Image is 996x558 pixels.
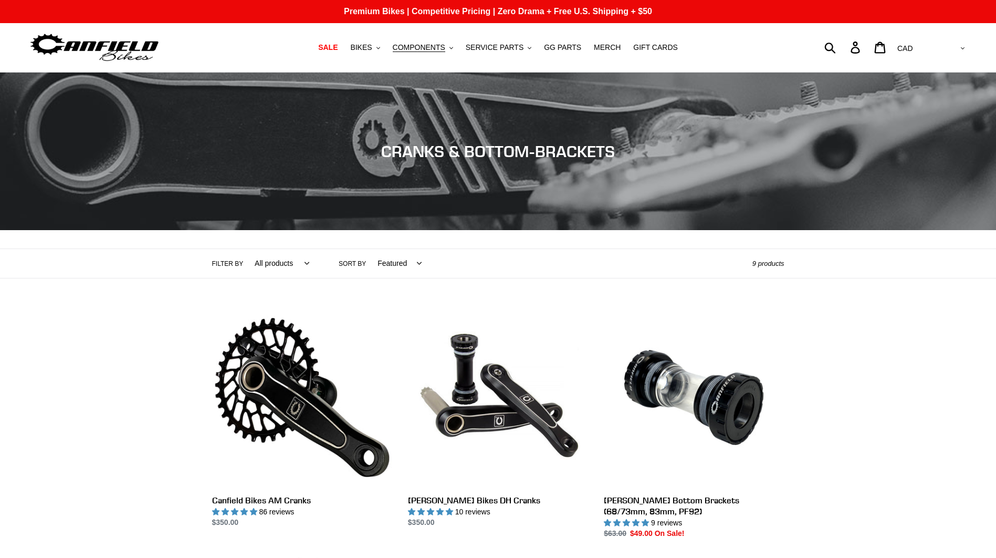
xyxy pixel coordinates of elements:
label: Sort by [339,259,366,268]
span: BIKES [350,43,372,52]
button: COMPONENTS [387,40,458,55]
span: CRANKS & BOTTOM-BRACKETS [381,142,615,161]
button: SERVICE PARTS [460,40,537,55]
span: GG PARTS [544,43,581,52]
button: BIKES [345,40,385,55]
a: MERCH [589,40,626,55]
a: SALE [313,40,343,55]
span: GIFT CARDS [633,43,678,52]
input: Search [830,36,857,59]
span: COMPONENTS [393,43,445,52]
label: Filter by [212,259,244,268]
span: SERVICE PARTS [466,43,523,52]
span: 9 products [752,260,784,267]
span: MERCH [594,43,621,52]
span: SALE [318,43,338,52]
a: GG PARTS [539,40,586,55]
img: Canfield Bikes [29,31,160,64]
a: GIFT CARDS [628,40,683,55]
